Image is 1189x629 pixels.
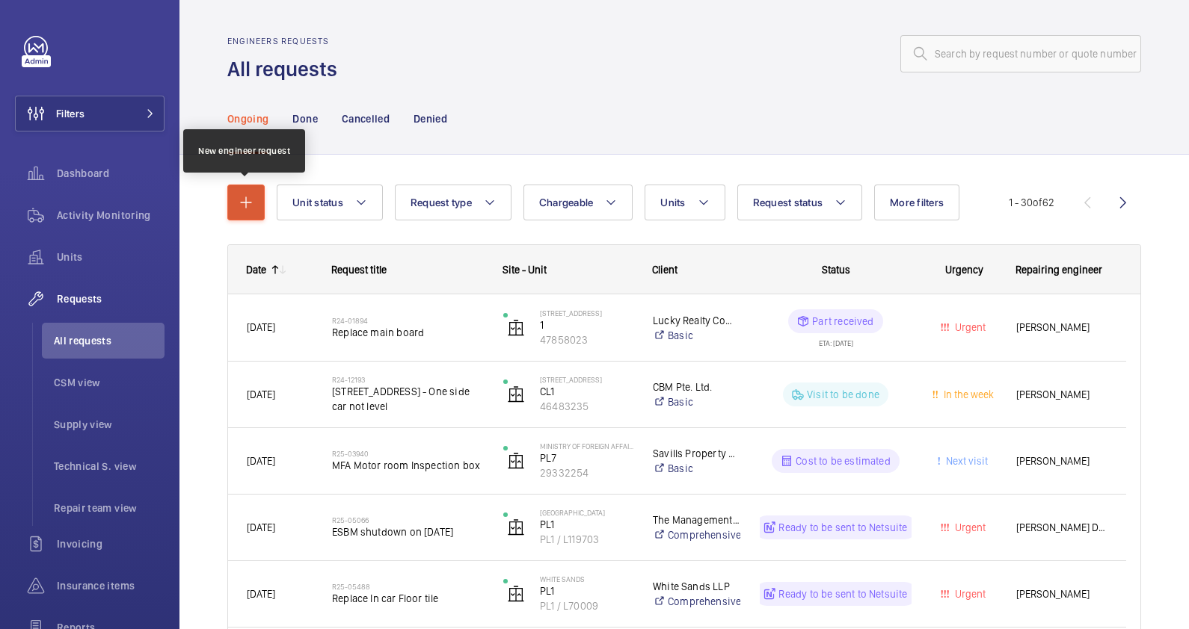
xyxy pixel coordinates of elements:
p: Part received [812,314,873,329]
p: PL1 / L70009 [540,598,633,613]
p: Denied [414,111,447,126]
button: More filters [874,185,959,220]
div: Date [246,264,266,276]
p: White Sands [540,574,633,583]
h2: R25-05066 [332,515,484,524]
a: Basic [653,328,740,343]
span: [DATE] [247,321,275,333]
img: elevator.svg [507,585,525,603]
button: Unit status [277,185,383,220]
p: PL1 / L119703 [540,532,633,547]
span: [DATE] [247,588,275,600]
p: Done [292,111,317,126]
a: Comprehensive [653,594,740,609]
div: Press SPACE to select this row. [228,294,1126,362]
p: Ready to be sent to Netsuite [778,586,907,601]
a: Basic [653,394,740,409]
div: Press SPACE to select this row. [228,362,1126,428]
span: Request title [331,264,387,276]
a: Basic [653,461,740,476]
h2: R25-05488 [332,582,484,591]
span: Status [822,264,850,276]
img: elevator.svg [507,518,525,536]
h1: All requests [227,55,346,83]
span: MFA Motor room Inspection box [332,458,484,473]
span: Insurance items [57,578,165,593]
button: Filters [15,96,165,131]
span: Urgent [952,588,986,600]
span: Site - Unit [503,264,547,276]
span: Units [660,196,685,208]
button: Request status [737,185,863,220]
p: PL7 [540,450,633,465]
p: Ready to be sent to Netsuite [778,520,907,535]
h2: R25-03940 [332,449,484,458]
span: Request status [753,196,823,208]
span: Repair team view [54,501,165,515]
p: Cost to be estimated [796,453,891,468]
p: 47858023 [540,332,633,347]
span: [PERSON_NAME] Dela [PERSON_NAME] [1016,519,1107,536]
span: [PERSON_NAME] [1016,319,1107,336]
span: Requests [57,291,165,306]
span: Filters [56,106,85,121]
p: 46483235 [540,399,633,414]
span: All requests [54,333,165,348]
span: CSM view [54,375,165,390]
img: elevator.svg [507,385,525,403]
p: Lucky Realty Company Pte Ltd [653,313,740,328]
p: The Management Corporation Strata Title Plan No. 2193 [653,512,740,527]
span: Request type [411,196,472,208]
span: More filters [890,196,944,208]
span: [DATE] [247,455,275,467]
p: 1 [540,317,633,332]
span: Urgency [945,264,983,276]
p: Savills Property Management Pte Ltd c/o Ministry of Foreign Affairs [653,446,740,461]
p: [GEOGRAPHIC_DATA] [540,508,633,517]
span: 1 - 30 62 [1009,197,1054,208]
input: Search by request number or quote number [900,35,1141,72]
span: [PERSON_NAME] [1016,386,1107,403]
span: Activity Monitoring [57,208,165,223]
span: [PERSON_NAME] [1016,586,1107,603]
p: Ongoing [227,111,268,126]
span: Urgent [952,521,986,533]
p: [STREET_ADDRESS] [540,309,633,317]
img: elevator.svg [507,452,525,470]
span: [DATE] [247,521,275,533]
span: [STREET_ADDRESS] - One side car not level [332,384,484,414]
span: In the week [941,388,994,400]
img: elevator.svg [507,319,525,337]
div: ETA: [DATE] [819,333,853,347]
p: White Sands LLP [653,579,740,594]
a: Comprehensive [653,527,740,542]
span: Technical S. view [54,459,165,474]
span: of [1033,196,1042,208]
p: CBM Pte. Ltd. [653,379,740,394]
span: Invoicing [57,536,165,551]
button: Chargeable [523,185,633,220]
button: Request type [395,185,511,220]
p: PL1 [540,583,633,598]
span: [PERSON_NAME] [1016,453,1107,470]
span: Replace main board [332,325,484,340]
h2: R24-12193 [332,375,484,384]
span: Dashboard [57,166,165,181]
span: Unit status [292,196,343,208]
p: Ministry of Foreign Affairs Main Building [540,441,633,450]
p: CL1 [540,384,633,399]
button: Units [645,185,725,220]
p: Visit to be done [807,387,879,402]
span: Client [652,264,678,276]
span: Chargeable [539,196,594,208]
div: New engineer request [198,144,290,158]
span: Replace In car Floor tile [332,591,484,606]
h2: R24-01894 [332,316,484,325]
span: Next visit [943,455,988,467]
div: Press SPACE to select this row. [228,561,1126,628]
span: Supply view [54,417,165,432]
span: [DATE] [247,388,275,400]
span: Repairing engineer [1016,264,1102,276]
span: ESBM shutdown on [DATE] [332,524,484,539]
span: Urgent [952,321,986,333]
